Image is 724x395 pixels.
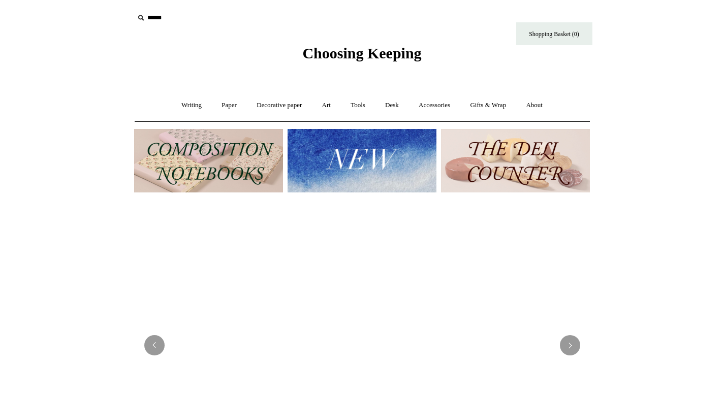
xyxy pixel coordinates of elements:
a: Shopping Basket (0) [516,22,592,45]
img: New.jpg__PID:f73bdf93-380a-4a35-bcfe-7823039498e1 [288,129,436,192]
a: Decorative paper [247,92,311,119]
a: Art [313,92,340,119]
a: Paper [212,92,246,119]
a: Writing [172,92,211,119]
button: Previous [144,335,165,355]
a: Desk [376,92,408,119]
a: About [517,92,552,119]
img: The Deli Counter [441,129,590,192]
a: Choosing Keeping [302,53,421,60]
img: 202302 Composition ledgers.jpg__PID:69722ee6-fa44-49dd-a067-31375e5d54ec [134,129,283,192]
a: Accessories [410,92,459,119]
a: Tools [341,92,374,119]
button: Next [560,335,580,355]
a: Gifts & Wrap [461,92,515,119]
span: Choosing Keeping [302,45,421,61]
